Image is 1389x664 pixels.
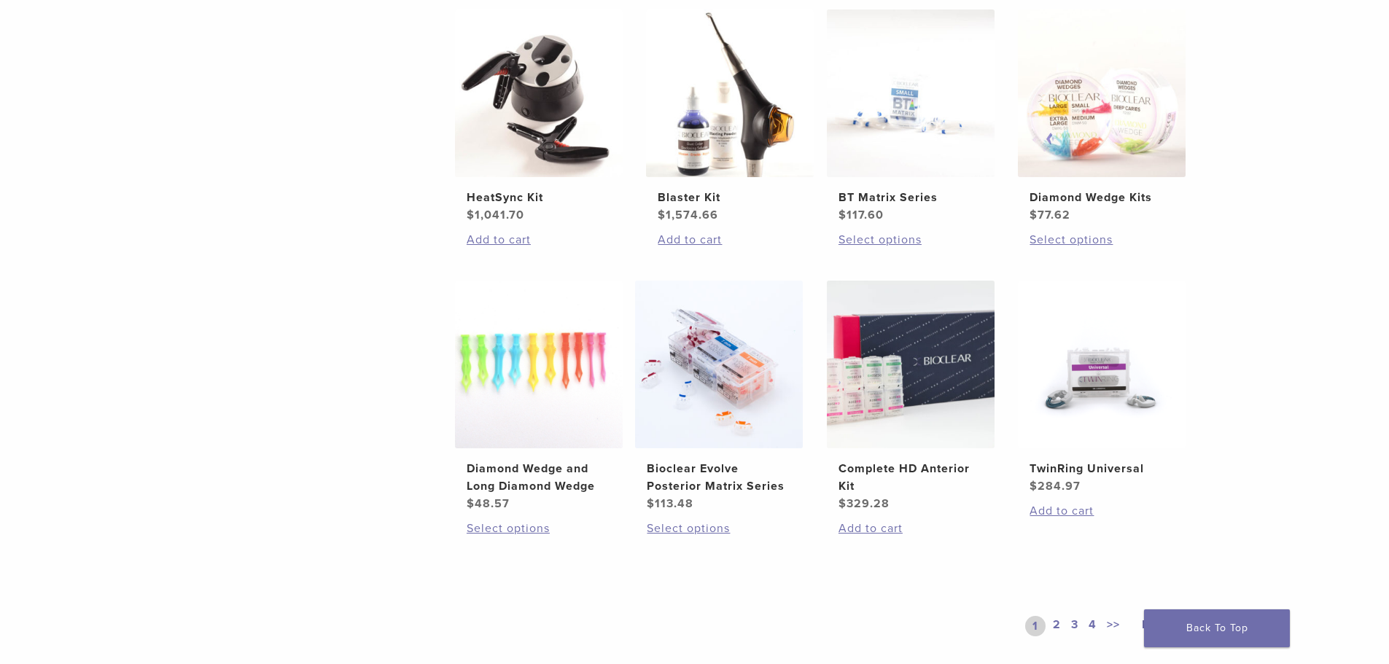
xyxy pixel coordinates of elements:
a: Select options for “BT Matrix Series” [839,231,983,249]
img: Diamond Wedge Kits [1018,9,1186,177]
a: Complete HD Anterior KitComplete HD Anterior Kit $329.28 [826,281,996,512]
bdi: 1,574.66 [658,208,718,222]
span: $ [647,496,655,511]
span: $ [467,496,475,511]
bdi: 117.60 [839,208,884,222]
h2: Bioclear Evolve Posterior Matrix Series [647,460,791,495]
a: 4 [1086,616,1100,636]
bdi: 48.57 [467,496,510,511]
span: Next [1142,617,1169,632]
bdi: 77.62 [1030,208,1070,222]
a: Select options for “Diamond Wedge and Long Diamond Wedge” [467,520,611,537]
img: Complete HD Anterior Kit [827,281,995,448]
bdi: 329.28 [839,496,890,511]
img: TwinRing Universal [1018,281,1186,448]
h2: Diamond Wedge Kits [1030,189,1174,206]
span: $ [1030,479,1038,493]
a: Diamond Wedge and Long Diamond WedgeDiamond Wedge and Long Diamond Wedge $48.57 [454,281,624,512]
a: 2 [1050,616,1064,636]
a: Select options for “Diamond Wedge Kits” [1030,231,1174,249]
a: Add to cart: “TwinRing Universal” [1030,502,1174,520]
h2: Complete HD Anterior Kit [839,460,983,495]
span: $ [467,208,475,222]
a: Select options for “Bioclear Evolve Posterior Matrix Series” [647,520,791,537]
h2: BT Matrix Series [839,189,983,206]
a: Diamond Wedge KitsDiamond Wedge Kits $77.62 [1017,9,1187,224]
h2: HeatSync Kit [467,189,611,206]
h2: Blaster Kit [658,189,802,206]
a: 3 [1068,616,1081,636]
bdi: 113.48 [647,496,693,511]
a: Add to cart: “HeatSync Kit” [467,231,611,249]
a: Add to cart: “Complete HD Anterior Kit” [839,520,983,537]
h2: TwinRing Universal [1030,460,1174,477]
a: 1 [1025,616,1046,636]
a: BT Matrix SeriesBT Matrix Series $117.60 [826,9,996,224]
a: >> [1104,616,1123,636]
img: HeatSync Kit [455,9,623,177]
a: Add to cart: “Blaster Kit” [658,231,802,249]
img: Blaster Kit [646,9,814,177]
a: Bioclear Evolve Posterior Matrix SeriesBioclear Evolve Posterior Matrix Series $113.48 [634,281,804,512]
a: Blaster KitBlaster Kit $1,574.66 [645,9,815,224]
bdi: 284.97 [1030,479,1081,493]
img: Diamond Wedge and Long Diamond Wedge [455,281,623,448]
span: $ [839,496,847,511]
span: $ [839,208,847,222]
a: HeatSync KitHeatSync Kit $1,041.70 [454,9,624,224]
img: BT Matrix Series [827,9,995,177]
a: TwinRing UniversalTwinRing Universal $284.97 [1017,281,1187,495]
bdi: 1,041.70 [467,208,524,222]
h2: Diamond Wedge and Long Diamond Wedge [467,460,611,495]
img: Bioclear Evolve Posterior Matrix Series [635,281,803,448]
a: Back To Top [1144,609,1290,647]
span: $ [1030,208,1038,222]
span: $ [658,208,666,222]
